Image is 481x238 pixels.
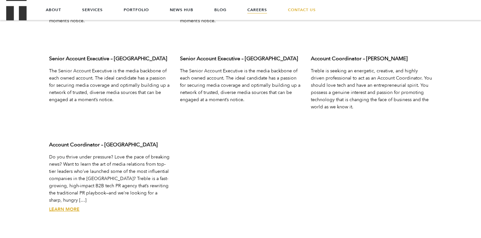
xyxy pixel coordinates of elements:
[49,141,170,148] h3: Account Coordinator – [GEOGRAPHIC_DATA]
[49,154,170,204] p: Do you thrive under pressure? Love the pace of breaking news? Want to learn the art of media rela...
[311,67,432,111] p: Treble is seeking an energetic, creative, and highly driven professional to act as an Account Coo...
[49,206,80,212] a: Account Coordinator – San Francisco
[311,55,432,62] h3: Account Coordinator – [PERSON_NAME]
[49,67,170,103] p: The Senior Account Executive is the media backbone of each owned account. The ideal candidate has...
[49,55,170,62] h3: Senior Account Executive – [GEOGRAPHIC_DATA]
[180,67,301,103] p: The Senior Account Executive is the media backbone of each owned account. The ideal candidate has...
[180,55,301,62] h3: Senior Account Executive – [GEOGRAPHIC_DATA]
